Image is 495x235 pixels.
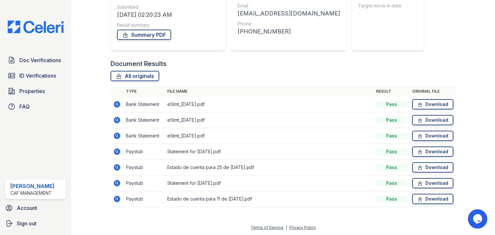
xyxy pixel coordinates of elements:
[238,9,340,18] div: [EMAIL_ADDRESS][DOMAIN_NAME]
[289,225,316,230] a: Privacy Policy
[376,196,407,202] div: Pass
[5,54,66,67] a: Doc Verifications
[358,3,401,9] div: Target move in date
[3,202,69,214] a: Account
[165,86,374,97] th: File name
[468,209,489,229] iframe: chat widget
[19,72,56,80] span: ID Verifications
[10,182,54,190] div: [PERSON_NAME]
[19,56,61,64] span: Doc Verifications
[412,146,453,157] a: Download
[165,128,374,144] td: eStmt_[DATE].pdf
[376,148,407,155] div: Pass
[358,9,401,18] div: -
[376,117,407,123] div: Pass
[3,217,69,230] a: Sign out
[165,144,374,160] td: Statement for [DATE].pdf
[286,225,287,230] div: |
[3,21,69,33] img: CE_Logo_Blue-a8612792a0a2168367f1c8372b55b34899dd931a85d93a1a3d3e32e68fde9ad4.png
[376,133,407,139] div: Pass
[376,164,407,171] div: Pass
[17,204,37,212] span: Account
[123,144,165,160] td: Paystub
[165,191,374,207] td: Estado de cuenta para 11 de [DATE].pdf
[165,112,374,128] td: eStmt_[DATE].pdf
[19,87,45,95] span: Properties
[238,27,340,36] div: [PHONE_NUMBER]
[165,97,374,112] td: eStmt_[DATE].pdf
[10,190,54,196] div: CAF Management
[123,97,165,112] td: Bank Statement
[238,3,340,9] div: Email
[5,69,66,82] a: ID Verifications
[412,131,453,141] a: Download
[412,115,453,125] a: Download
[117,22,219,28] div: Result summary
[165,175,374,191] td: Statement for [DATE].pdf
[238,21,340,27] div: Phone
[412,99,453,109] a: Download
[123,191,165,207] td: Paystub
[117,30,171,40] a: Summary PDF
[123,86,165,97] th: Type
[251,225,284,230] a: Terms of Service
[412,178,453,188] a: Download
[17,220,36,227] span: Sign out
[410,86,456,97] th: Original file
[376,180,407,186] div: Pass
[376,101,407,108] div: Pass
[123,128,165,144] td: Bank Statement
[117,10,219,19] div: [DATE] 02:20:23 AM
[374,86,410,97] th: Result
[111,71,159,81] a: All originals
[5,85,66,98] a: Properties
[19,103,30,110] span: FAQ
[165,160,374,175] td: Estado de cuenta para 25 de [DATE].pdf
[111,59,167,68] div: Document Results
[123,175,165,191] td: Paystub
[412,194,453,204] a: Download
[117,4,219,10] div: Submitted
[123,112,165,128] td: Bank Statement
[412,162,453,173] a: Download
[123,160,165,175] td: Paystub
[5,100,66,113] a: FAQ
